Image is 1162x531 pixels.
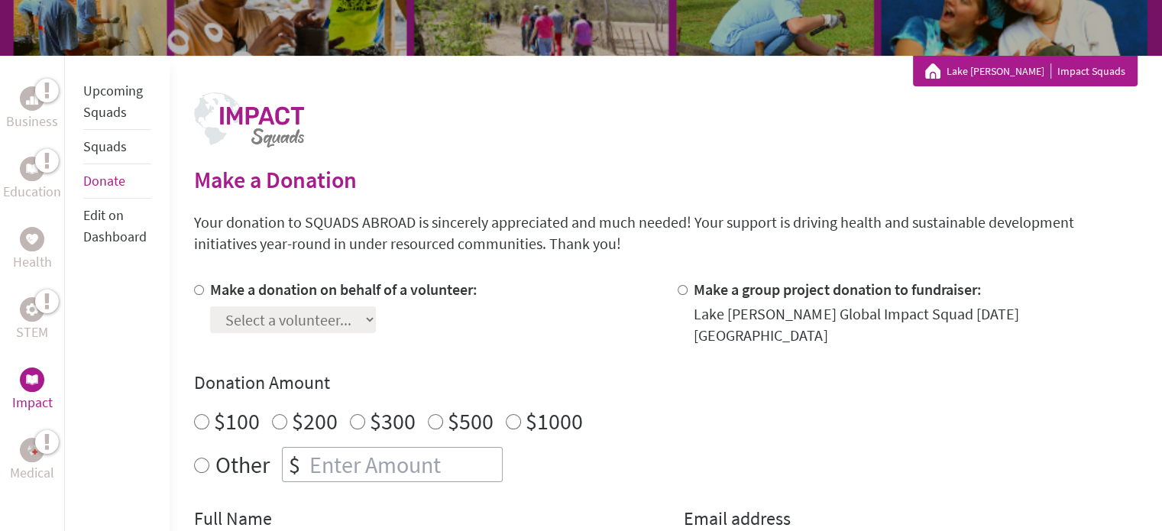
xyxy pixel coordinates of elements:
a: MedicalMedical [10,438,54,484]
a: Squads [83,138,127,155]
a: EducationEducation [3,157,61,202]
label: Make a group project donation to fundraiser: [694,280,981,299]
a: ImpactImpact [12,367,53,413]
a: HealthHealth [13,227,52,273]
img: Medical [26,444,38,456]
div: Impact [20,367,44,392]
label: $300 [370,406,416,435]
li: Upcoming Squads [83,74,151,130]
div: Lake [PERSON_NAME] Global Impact Squad [DATE] [GEOGRAPHIC_DATA] [694,303,1138,346]
label: Make a donation on behalf of a volunteer: [210,280,477,299]
h4: Donation Amount [194,371,1138,395]
label: $1000 [526,406,583,435]
img: logo-impact.png [194,92,304,147]
label: $200 [292,406,338,435]
p: Health [13,251,52,273]
a: BusinessBusiness [6,86,58,132]
img: Business [26,92,38,105]
p: STEM [16,322,48,343]
h2: Make a Donation [194,166,1138,193]
label: $500 [448,406,494,435]
p: Medical [10,462,54,484]
input: Enter Amount [306,448,502,481]
img: Education [26,164,38,174]
li: Squads [83,130,151,164]
li: Edit on Dashboard [83,199,151,254]
p: Business [6,111,58,132]
p: Impact [12,392,53,413]
img: Impact [26,374,38,385]
a: STEMSTEM [16,297,48,343]
a: Donate [83,172,125,189]
label: Other [215,447,270,482]
a: Edit on Dashboard [83,206,147,245]
img: Health [26,234,38,244]
div: Impact Squads [925,63,1125,79]
div: Health [20,227,44,251]
div: $ [283,448,306,481]
p: Your donation to SQUADS ABROAD is sincerely appreciated and much needed! Your support is driving ... [194,212,1138,254]
label: $100 [214,406,260,435]
a: Lake [PERSON_NAME] [947,63,1051,79]
div: Business [20,86,44,111]
div: Education [20,157,44,181]
img: STEM [26,303,38,316]
li: Donate [83,164,151,199]
a: Upcoming Squads [83,82,143,121]
div: STEM [20,297,44,322]
p: Education [3,181,61,202]
div: Medical [20,438,44,462]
